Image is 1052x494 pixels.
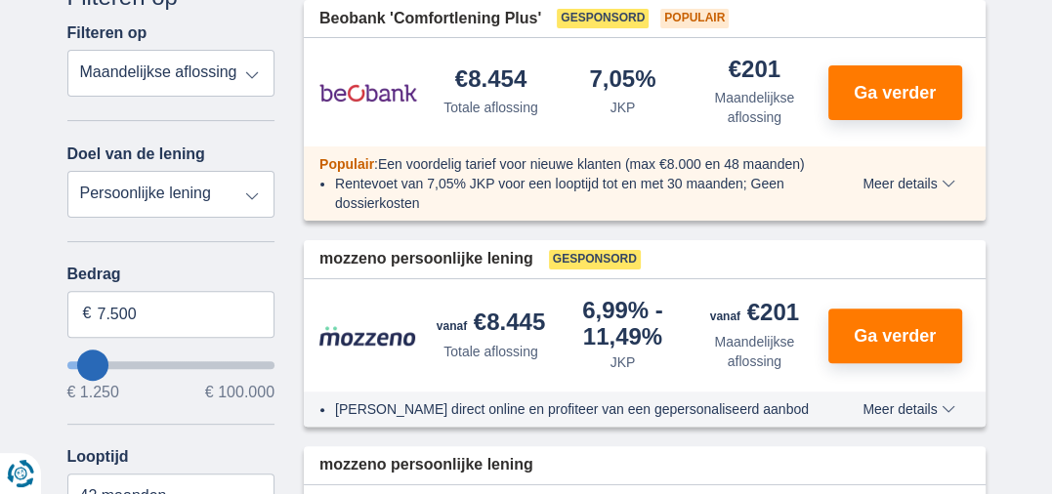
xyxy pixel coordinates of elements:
span: Een voordelig tarief voor nieuwe klanten (max €8.000 en 48 maanden) [378,156,805,172]
label: Looptijd [67,448,129,466]
div: €8.445 [437,310,545,338]
span: Beobank 'Comfortlening Plus' [319,8,541,30]
div: €201 [729,58,780,84]
button: Meer details [848,401,969,417]
span: Meer details [863,177,954,190]
div: €201 [710,301,799,328]
label: Filteren op [67,24,147,42]
span: Populair [319,156,374,172]
span: Meer details [863,402,954,416]
div: Totale aflossing [443,342,538,361]
div: JKP [610,98,636,117]
div: 7,05% [589,67,655,94]
label: Doel van de lening [67,145,205,163]
div: Totale aflossing [443,98,538,117]
img: product.pl.alt Mozzeno [319,325,417,347]
div: Maandelijkse aflossing [696,332,813,371]
div: 6,99% [565,299,681,349]
span: mozzeno persoonlijke lening [319,454,533,476]
button: Meer details [848,176,969,191]
span: Populair [660,9,729,28]
li: [PERSON_NAME] direct online en profiteer van een gepersonaliseerd aanbod [335,399,821,419]
input: wantToBorrow [67,361,275,369]
label: Bedrag [67,266,275,283]
div: JKP [610,352,636,372]
span: Ga verder [854,84,936,102]
span: € 100.000 [205,385,274,400]
img: product.pl.alt Beobank [319,68,417,117]
div: Maandelijkse aflossing [696,88,813,127]
span: Gesponsord [549,250,641,269]
li: Rentevoet van 7,05% JKP voor een looptijd tot en met 30 maanden; Geen dossierkosten [335,174,821,213]
button: Ga verder [828,65,962,120]
span: Gesponsord [557,9,649,28]
div: : [304,154,836,174]
button: Ga verder [828,309,962,363]
span: Ga verder [854,327,936,345]
div: €8.454 [455,67,526,94]
span: mozzeno persoonlijke lening [319,248,533,270]
span: € 1.250 [67,385,119,400]
span: € [83,303,92,325]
